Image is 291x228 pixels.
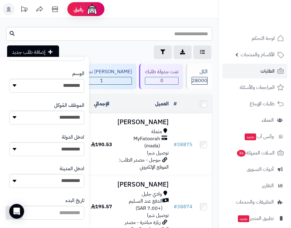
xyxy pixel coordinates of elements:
label: تاريخ البدء [65,197,84,204]
label: ادخل الدولة [62,134,84,141]
a: وآتس آبجديد [222,129,287,144]
a: # [174,100,177,108]
div: الكل [192,68,208,75]
a: الكل28000 [184,64,213,89]
span: توصيل شبرا [147,212,169,219]
span: الدفع عند التسليم (+7.00 SAR) [117,198,162,212]
label: ادخل المدينة [60,165,84,172]
a: السلات المتروكة36 [222,146,287,160]
a: تحديثات المنصة [16,3,32,17]
span: طلبات الإرجاع [250,99,275,108]
label: الموظف المُوكل [54,102,84,109]
span: 1 [71,77,132,84]
a: #38874 [174,203,192,210]
div: Open Intercom Messenger [9,204,24,219]
span: العملاء [262,116,274,125]
span: 36 [237,150,246,157]
span: 195.57 [91,203,112,210]
a: تمت جدولة طلبك 0 [138,64,184,89]
span: الأقسام والمنتجات [241,50,275,59]
h3: [PERSON_NAME] [117,119,169,126]
span: التقارير [262,181,274,190]
span: توصيل شبرا [147,149,169,157]
span: # [174,203,177,210]
a: لوحة التحكم [222,31,287,46]
span: لوحة التحكم [252,34,275,43]
span: 190.53 [91,141,112,148]
span: جديد [238,215,249,222]
a: العملاء [222,113,287,128]
span: 0 [145,77,178,84]
a: الطلبات [222,64,287,78]
span: رفيق [74,6,83,13]
img: ai-face.png [86,3,98,15]
a: #38875 [174,141,192,148]
a: تطبيق المتجرجديد [222,211,287,226]
a: العميل [155,100,169,108]
a: الإجمالي [94,100,109,108]
a: التقارير [222,178,287,193]
span: مثملة [151,128,162,135]
span: الطلبات [260,67,275,75]
h3: [PERSON_NAME] [117,181,169,188]
div: تمت جدولة طلبك [145,68,179,75]
a: طلبات الإرجاع [222,96,287,111]
span: السلات المتروكة [236,149,275,157]
label: الوسم [72,70,84,77]
a: التطبيقات والخدمات [222,195,287,209]
a: إضافة طلب جديد [7,45,59,59]
span: # [174,141,177,148]
span: MyFatoorah (mada) [117,135,160,150]
a: المراجعات والأسئلة [222,80,287,95]
span: جديد [245,133,256,140]
span: إضافة طلب جديد [12,49,45,56]
span: وادي جليل [142,191,162,198]
a: أدوات التسويق [222,162,287,177]
span: جوجل - مصدر الطلب: الموقع الإلكتروني [119,156,169,171]
span: أدوات التسويق [247,165,274,174]
span: المراجعات والأسئلة [240,83,275,92]
span: تطبيق المتجر [237,214,274,223]
span: 28000 [192,77,207,84]
span: وآتس آب [244,132,274,141]
a: [PERSON_NAME] تجهيز طلبك 1 [64,64,138,89]
div: [PERSON_NAME] تجهيز طلبك [71,68,132,75]
span: التطبيقات والخدمات [236,198,274,206]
